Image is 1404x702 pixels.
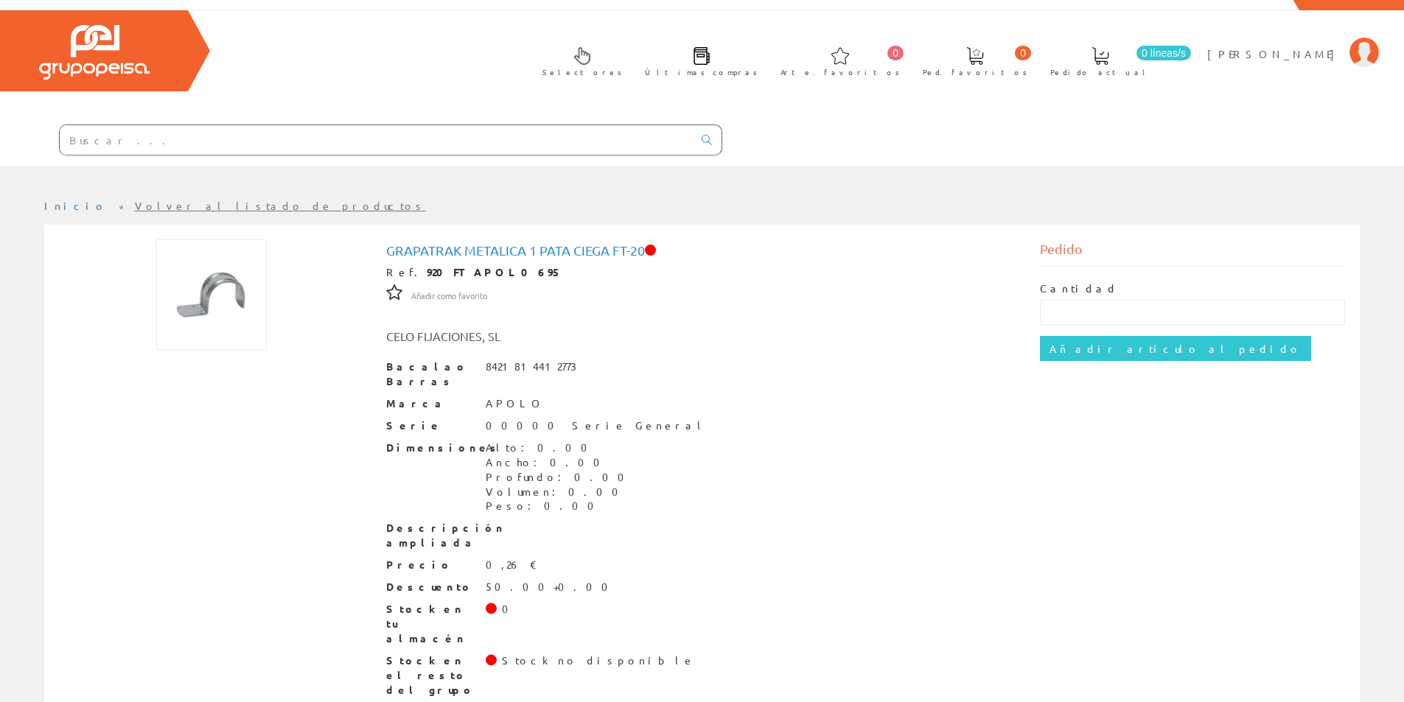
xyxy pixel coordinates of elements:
[386,653,475,696] font: Stock en el resto del grupo
[923,66,1027,77] font: Ped. favoritos
[486,558,537,571] font: 0,26 €
[386,242,645,258] font: Grapatrak Metalica 1 pata ciega Ft-20
[411,288,487,301] a: Añadir como favorito
[1040,281,1118,295] font: Cantidad
[1207,47,1342,60] font: [PERSON_NAME]
[386,558,453,571] font: Precio
[486,418,707,432] font: 00000 Serie General
[156,239,267,350] img: Foto artículo Grapatrak Metalica 1 pata ciega Ft-20 (150x150)
[386,440,501,454] font: Dimensiones
[386,521,506,549] font: Descripción ampliada
[427,265,562,278] font: 920FT APOL0695
[386,359,468,387] font: Bacalao Barras
[645,66,758,77] font: Últimas compras
[135,199,426,212] a: Volver al listado de productos
[630,35,765,85] a: Últimas compras
[486,396,545,410] font: APOLO
[893,47,898,59] font: 0
[502,602,517,615] font: 0
[60,125,693,155] input: Buscar ...
[1050,66,1150,77] font: Pedido actual
[39,25,150,80] img: Grupo Peisa
[386,329,500,343] font: CELO FIJACIONES, SL
[386,602,467,645] font: Stock en tu almacén
[486,440,596,454] font: Alto: 0.00
[1040,241,1083,256] font: Pedido
[542,66,622,77] font: Selectores
[386,265,427,278] font: Ref.
[486,485,627,498] font: Volumen: 0.00
[386,580,473,593] font: Descuento
[528,35,629,85] a: Selectores
[1142,47,1186,59] font: 0 líneas/s
[502,653,695,667] font: Stock no disponible
[780,66,900,77] font: Arte. favoritos
[386,396,447,410] font: Marca
[411,289,487,301] font: Añadir como favorito
[1207,35,1379,49] a: [PERSON_NAME]
[1040,336,1311,361] input: Añadir artículo al pedido
[44,199,107,212] a: Inicio
[486,499,603,512] font: Peso: 0.00
[386,418,442,432] font: Serie
[1020,47,1026,59] font: 0
[486,580,617,593] font: 50.00+0.00
[486,455,609,468] font: Ancho: 0.00
[486,359,576,373] font: 8421814412773
[486,470,633,483] font: Profundo: 0.00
